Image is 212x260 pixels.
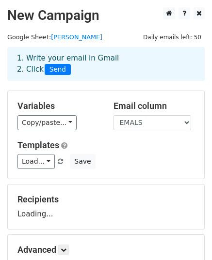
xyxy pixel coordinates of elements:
div: 1. Write your email in Gmail 2. Click [10,53,202,75]
small: Google Sheet: [7,33,102,41]
h2: New Campaign [7,7,205,24]
a: Templates [17,140,59,150]
button: Save [70,154,95,169]
div: Loading... [17,194,195,219]
a: Copy/paste... [17,115,77,130]
h5: Recipients [17,194,195,205]
a: Daily emails left: 50 [140,33,205,41]
h5: Email column [114,101,195,111]
a: [PERSON_NAME] [51,33,102,41]
span: Daily emails left: 50 [140,32,205,43]
h5: Advanced [17,245,195,255]
span: Send [45,64,71,76]
h5: Variables [17,101,99,111]
a: Load... [17,154,55,169]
